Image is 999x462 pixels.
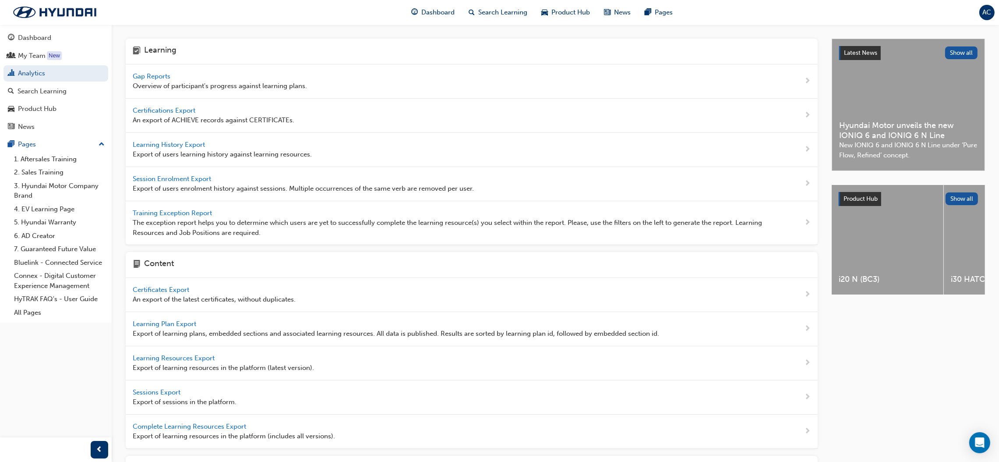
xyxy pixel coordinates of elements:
span: chart-icon [8,70,14,78]
span: next-icon [804,426,811,437]
div: Tooltip anchor [47,51,62,60]
a: Search Learning [4,83,108,100]
span: next-icon [804,217,811,228]
span: pages-icon [645,7,652,18]
a: 5. Hyundai Warranty [11,216,108,229]
span: prev-icon [96,444,103,455]
span: Export of users learning history against learning resources. [133,149,312,160]
div: Product Hub [18,104,56,114]
a: Dashboard [4,30,108,46]
span: Product Hub [844,195,878,203]
span: An export of the latest certificates, without duplicates. [133,295,296,305]
button: Pages [4,136,108,153]
a: News [4,119,108,135]
span: guage-icon [412,7,418,18]
a: Product HubShow all [839,192,978,206]
a: HyTRAK FAQ's - User Guide [11,292,108,306]
span: news-icon [604,7,611,18]
a: Analytics [4,65,108,82]
span: Product Hub [552,7,590,18]
a: Session Enrolment Export Export of users enrolment history against sessions. Multiple occurrences... [126,167,818,201]
a: 2. Sales Training [11,166,108,179]
span: Learning Resources Export [133,354,216,362]
a: 7. Guaranteed Future Value [11,242,108,256]
span: Learning History Export [133,141,207,149]
span: Certificates Export [133,286,191,294]
a: Learning History Export Export of users learning history against learning resources.next-icon [126,133,818,167]
span: search-icon [469,7,475,18]
span: page-icon [133,259,141,270]
a: Complete Learning Resources Export Export of learning resources in the platform (includes all ver... [126,415,818,449]
span: Session Enrolment Export [133,175,213,183]
a: Trak [4,3,105,21]
a: car-iconProduct Hub [535,4,597,21]
h4: Content [144,259,174,270]
div: Search Learning [18,86,67,96]
span: Dashboard [422,7,455,18]
span: learning-icon [133,46,141,57]
span: Gap Reports [133,72,172,80]
span: next-icon [804,110,811,121]
a: Latest NewsShow all [839,46,978,60]
a: Gap Reports Overview of participant's progress against learning plans.next-icon [126,64,818,99]
span: Pages [655,7,673,18]
span: next-icon [804,358,811,369]
span: AC [983,7,992,18]
a: Sessions Export Export of sessions in the platform.next-icon [126,380,818,415]
a: pages-iconPages [638,4,680,21]
span: news-icon [8,123,14,131]
span: people-icon [8,52,14,60]
button: Show all [946,192,978,205]
button: Show all [945,46,978,59]
span: guage-icon [8,34,14,42]
a: 4. EV Learning Page [11,203,108,216]
span: New IONIQ 6 and IONIQ 6 N Line under ‘Pure Flow, Refined’ concept. [839,140,978,160]
div: My Team [18,51,46,61]
a: guage-iconDashboard [405,4,462,21]
span: Certifications Export [133,107,197,114]
a: Certifications Export An export of ACHIEVE records against CERTIFICATEs.next-icon [126,99,818,133]
a: Certificates Export An export of the latest certificates, without duplicates.next-icon [126,278,818,312]
span: car-icon [542,7,548,18]
span: Search Learning [479,7,528,18]
a: news-iconNews [597,4,638,21]
span: An export of ACHIEVE records against CERTIFICATEs. [133,115,294,125]
span: next-icon [804,144,811,155]
h4: Learning [144,46,177,57]
span: next-icon [804,392,811,403]
span: up-icon [99,139,105,150]
a: Bluelink - Connected Service [11,256,108,270]
a: 1. Aftersales Training [11,153,108,166]
span: Training Exception Report [133,209,214,217]
a: Latest NewsShow allHyundai Motor unveils the new IONIQ 6 and IONIQ 6 N LineNew IONIQ 6 and IONIQ ... [832,39,985,171]
span: Export of learning resources in the platform (includes all versions). [133,431,335,441]
span: Export of learning resources in the platform (latest version). [133,363,314,373]
span: car-icon [8,105,14,113]
span: i20 N (BC3) [839,274,936,284]
span: search-icon [8,88,14,96]
span: next-icon [804,289,811,300]
a: Learning Resources Export Export of learning resources in the platform (latest version).next-icon [126,346,818,380]
span: Export of sessions in the platform. [133,397,237,407]
a: i20 N (BC3) [832,185,943,295]
span: next-icon [804,76,811,87]
a: Learning Plan Export Export of learning plans, embedded sections and associated learning resource... [126,312,818,346]
span: The exception report helps you to determine which users are yet to successfully complete the lear... [133,218,776,238]
span: next-icon [804,323,811,334]
a: 6. AD Creator [11,229,108,243]
span: News [614,7,631,18]
span: Export of learning plans, embedded sections and associated learning resources. All data is publis... [133,329,659,339]
div: News [18,122,35,132]
a: All Pages [11,306,108,320]
span: Learning Plan Export [133,320,198,328]
div: Open Intercom Messenger [969,432,990,453]
a: My Team [4,48,108,64]
span: next-icon [804,178,811,189]
a: Training Exception Report The exception report helps you to determine which users are yet to succ... [126,201,818,245]
a: search-iconSearch Learning [462,4,535,21]
span: Sessions Export [133,388,182,396]
a: Connex - Digital Customer Experience Management [11,269,108,292]
div: Pages [18,139,36,149]
button: AC [979,5,995,20]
